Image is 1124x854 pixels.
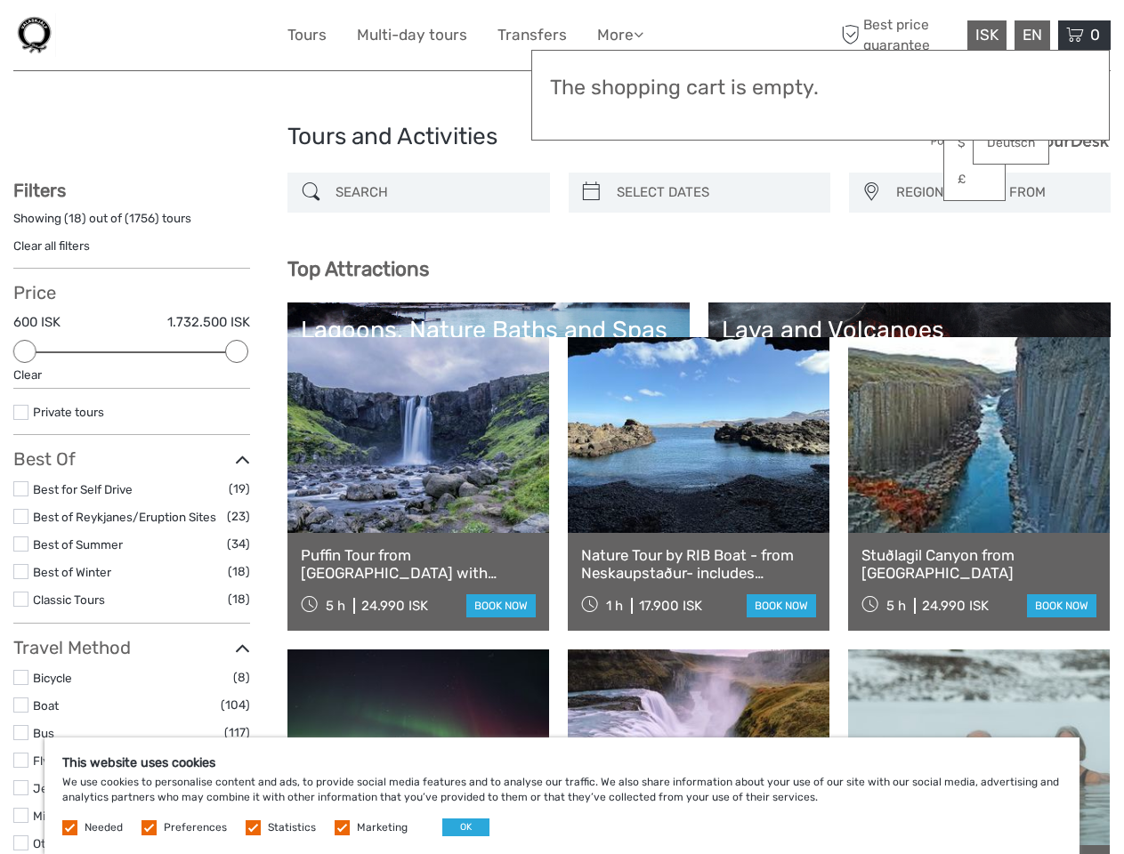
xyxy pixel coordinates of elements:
span: (18) [228,561,250,582]
h3: Price [13,282,250,303]
a: Classic Tours [33,592,105,607]
img: 1580-896266a0-e805-4927-a656-890bb10f5993_logo_small.jpg [13,13,56,57]
span: (104) [221,695,250,715]
div: 24.990 ISK [361,598,428,614]
span: (18) [228,589,250,609]
label: 1756 [129,210,155,227]
div: Lagoons, Nature Baths and Spas [301,316,676,344]
div: Lava and Volcanoes [722,316,1097,344]
h1: Tours and Activities [287,123,837,151]
a: Deutsch [974,127,1048,159]
div: EN [1015,20,1050,50]
strong: Filters [13,180,66,201]
a: Puffin Tour from [GEOGRAPHIC_DATA] with Gufufoss Waterfall & [GEOGRAPHIC_DATA] [301,546,536,583]
a: £ [944,164,1005,196]
h3: Best Of [13,448,250,470]
div: Clear [13,367,250,383]
input: SELECT DATES [610,177,821,208]
label: Statistics [268,820,316,835]
a: Lagoons, Nature Baths and Spas [301,316,676,440]
span: (19) [229,479,250,499]
a: Lava and Volcanoes [722,316,1097,440]
span: ISK [975,26,999,44]
label: 18 [69,210,82,227]
span: 5 h [326,598,345,614]
div: We use cookies to personalise content and ads, to provide social media features and to analyse ou... [44,737,1080,854]
div: 17.900 ISK [639,598,702,614]
b: Top Attractions [287,257,429,281]
a: Clear all filters [13,238,90,253]
span: 5 h [886,598,906,614]
a: Transfers [497,22,567,48]
h3: Travel Method [13,637,250,658]
label: Marketing [357,820,408,835]
a: Best for Self Drive [33,482,133,496]
a: Boat [33,698,59,713]
a: Nature Tour by RIB Boat - from Neskaupstaður- includes [GEOGRAPHIC_DATA], [GEOGRAPHIC_DATA], Rauð... [581,546,816,583]
div: 24.990 ISK [922,598,989,614]
a: Multi-day tours [357,22,467,48]
span: 1 h [606,598,623,614]
a: book now [466,594,536,617]
input: SEARCH [328,177,540,208]
span: 0 [1088,26,1103,44]
button: REGION / STARTS FROM [888,178,1102,207]
a: $ [944,127,1005,159]
a: More [597,22,643,48]
p: We're away right now. Please check back later! [25,31,201,45]
button: Open LiveChat chat widget [205,28,226,49]
label: 1.732.500 ISK [167,313,250,332]
h5: This website uses cookies [62,755,1062,770]
span: (8) [233,667,250,688]
a: Flying [33,753,66,768]
img: PurchaseViaTourDesk.png [930,130,1111,152]
label: 600 ISK [13,313,61,332]
a: Other / Non-Travel [33,836,136,850]
a: book now [1027,594,1096,617]
label: Preferences [164,820,227,835]
a: Best of Reykjanes/Eruption Sites [33,510,216,524]
span: (34) [227,534,250,554]
a: Stuðlagil Canyon from [GEOGRAPHIC_DATA] [861,546,1096,583]
a: Bus [33,726,54,740]
a: Jeep / 4x4 [33,781,94,795]
a: Tours [287,22,327,48]
span: (23) [227,506,250,527]
h3: The shopping cart is empty. [550,76,1091,101]
span: Best price guarantee [837,15,963,54]
a: book now [747,594,816,617]
label: Needed [85,820,123,835]
a: Bicycle [33,671,72,685]
div: Showing ( ) out of ( ) tours [13,210,250,238]
a: Mini Bus / Car [33,809,109,823]
a: Best of Winter [33,565,111,579]
a: Best of Summer [33,537,123,552]
a: Private tours [33,405,104,419]
button: OK [442,818,489,836]
span: (117) [224,722,250,743]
